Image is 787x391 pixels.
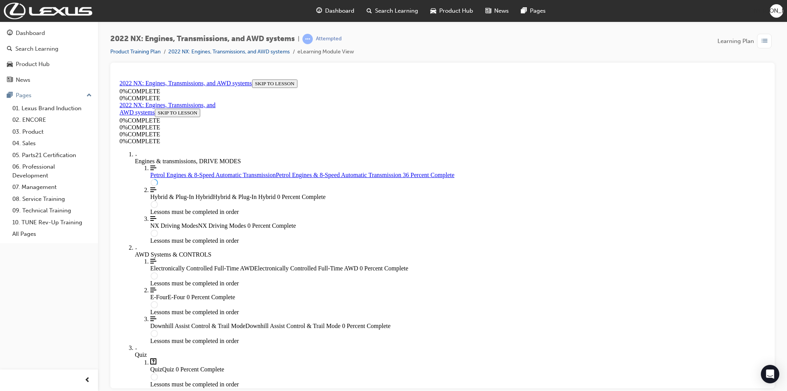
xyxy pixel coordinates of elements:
[3,3,649,25] section: Course Information
[430,6,436,16] span: car-icon
[3,26,95,40] a: Dashboard
[18,275,649,282] div: Quiz
[3,73,95,87] a: News
[297,48,354,56] li: eLearning Module View
[9,217,95,229] a: 10. TUNE Rev-Up Training
[530,7,546,15] span: Pages
[110,48,161,55] a: Product Training Plan
[325,7,354,15] span: Dashboard
[18,168,649,182] div: Toggle AWD Systems & CONTROLS Section
[479,3,515,19] a: news-iconNews
[34,161,123,167] span: Lessons must be completed in order
[3,3,649,311] section: Course Overview
[18,182,649,268] div: Course Section for AWD Systems & CONTROLS, with 3 Lessons
[18,75,649,88] div: Toggle Engines & transmissions, DRIVE MODES Section
[761,365,779,383] div: Open Intercom Messenger
[34,246,129,253] span: Downhill Assist Control & Trail Mode
[4,3,92,19] img: Trak
[18,81,649,88] div: Engines & transmissions, DRIVE MODES
[3,88,95,103] button: Pages
[9,103,95,114] a: 01. Lexus Brand Induction
[9,205,95,217] a: 09. Technical Training
[717,37,754,46] span: Learning Plan
[34,217,51,224] span: E-Four
[46,290,108,296] span: Quiz 0 Percent Complete
[136,3,181,12] button: SKIP TO LESSON
[34,139,649,153] span: The NX Driving Modes lesson is currently unavailable: Lessons must be completed in order
[16,60,50,69] div: Product Hub
[34,132,123,139] span: Lessons must be completed in order
[9,161,95,181] a: 06. Professional Development
[159,95,338,102] span: Petrol Engines & 8-Speed Automatic Transmission 36 Percent Complete
[34,182,649,195] span: The Electronically Controlled Full-Time AWD lesson is currently unavailable: Lessons must be comp...
[494,7,509,15] span: News
[129,246,274,253] span: Downhill Assist Control & Trail Mode 0 Percent Complete
[34,239,649,253] span: The Downhill Assist Control & Trail Mode lesson is currently unavailable: Lessons must be complet...
[18,175,649,182] div: AWD Systems & CONTROLS
[3,25,95,88] button: DashboardSearch LearningProduct HubNews
[34,282,649,297] span: The Quiz lesson is currently unavailable: Lessons must be completed in order
[7,46,12,53] span: search-icon
[3,3,136,10] a: 2022 NX: Engines, Transmissions, and AWD systems
[34,290,46,296] span: Quiz
[168,48,290,55] a: 2022 NX: Engines, Transmissions, and AWD systems
[9,228,95,240] a: All Pages
[85,376,90,385] span: prev-icon
[439,7,473,15] span: Product Hub
[34,88,649,102] a: Petrol Engines & 8-Speed Automatic Transmission 36 Percent Complete
[16,91,32,100] div: Pages
[3,41,105,48] div: 0 % COMPLETE
[34,146,81,152] span: NX Driving Modes
[34,189,138,195] span: Electronically Controlled Full-Time AWD
[360,3,424,19] a: search-iconSearch Learning
[16,76,30,84] div: News
[34,261,123,268] span: Lessons must be completed in order
[302,34,313,44] span: learningRecordVerb_ATTEMPT-icon
[3,42,95,56] a: Search Learning
[7,92,13,99] span: pages-icon
[9,138,95,149] a: 04. Sales
[34,210,649,224] span: The E-Four lesson is currently unavailable: Lessons must be completed in order
[762,36,767,46] span: list-icon
[34,305,123,311] span: Lessons must be completed in order
[138,189,292,195] span: Electronically Controlled Full-Time AWD 0 Percent Complete
[86,91,92,101] span: up-icon
[3,18,649,25] div: 0 % COMPLETE
[9,193,95,205] a: 08. Service Training
[3,57,95,71] a: Product Hub
[51,217,119,224] span: E-Four 0 Percent Complete
[15,45,58,53] div: Search Learning
[316,6,322,16] span: guage-icon
[3,61,649,68] div: 0 % COMPLETE
[7,61,13,68] span: car-icon
[34,110,649,124] span: The Hybrid & Plug-In Hybrid lesson is currently unavailable: Lessons must be completed in order
[9,181,95,193] a: 07. Management
[3,25,105,55] section: Course Information
[110,35,295,43] span: 2022 NX: Engines, Transmissions, and AWD systems
[485,6,491,16] span: news-icon
[9,114,95,126] a: 02. ENCORE
[3,55,649,61] div: 0 % COMPLETE
[34,95,159,102] span: Petrol Engines & 8-Speed Automatic Transmission
[770,4,783,18] button: [PERSON_NAME]
[38,32,84,41] button: SKIP TO LESSON
[3,12,649,18] div: 0 % COMPLETE
[18,268,649,282] div: Toggle Quiz Section
[9,149,95,161] a: 05. Parts21 Certification
[3,75,649,311] nav: Course Outline
[9,126,95,138] a: 03. Product
[96,117,209,124] span: Hybrid & Plug-In Hybrid 0 Percent Complete
[717,34,775,48] button: Learning Plan
[18,282,649,311] div: Course Section for Quiz, with 1 Lessons
[34,117,96,124] span: Hybrid & Plug-In Hybrid
[515,3,552,19] a: pages-iconPages
[367,6,372,16] span: search-icon
[81,146,179,152] span: NX Driving Modes 0 Percent Complete
[7,77,13,84] span: news-icon
[316,35,342,43] div: Attempted
[310,3,360,19] a: guage-iconDashboard
[34,204,123,210] span: Lessons must be completed in order
[16,29,45,38] div: Dashboard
